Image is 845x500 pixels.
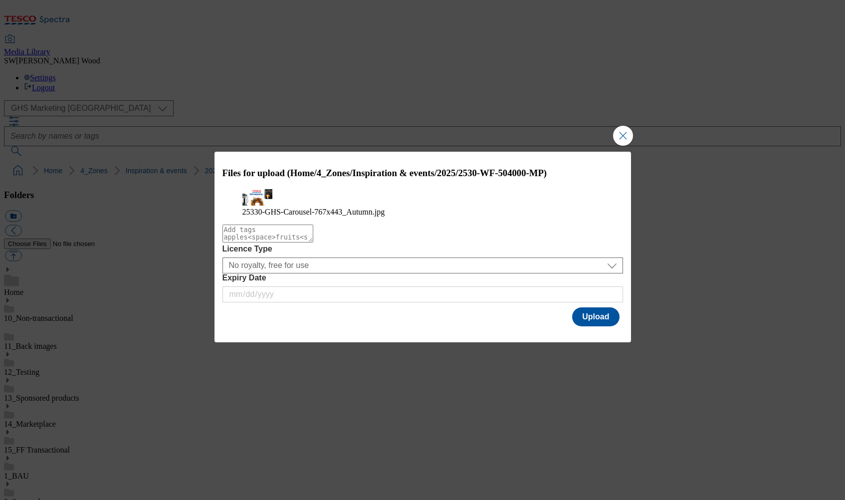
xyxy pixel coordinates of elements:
figcaption: 25330-GHS-Carousel-767x443_Autumn.jpg [242,208,603,217]
label: Expiry Date [222,273,623,282]
button: Upload [572,307,619,326]
label: Licence Type [222,245,623,253]
div: Modal [214,152,631,342]
img: preview [242,188,272,206]
button: Close Modal [613,126,633,146]
h3: Files for upload (Home/4_Zones/Inspiration & events/2025/2530-WF-504000-MP) [222,168,623,179]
